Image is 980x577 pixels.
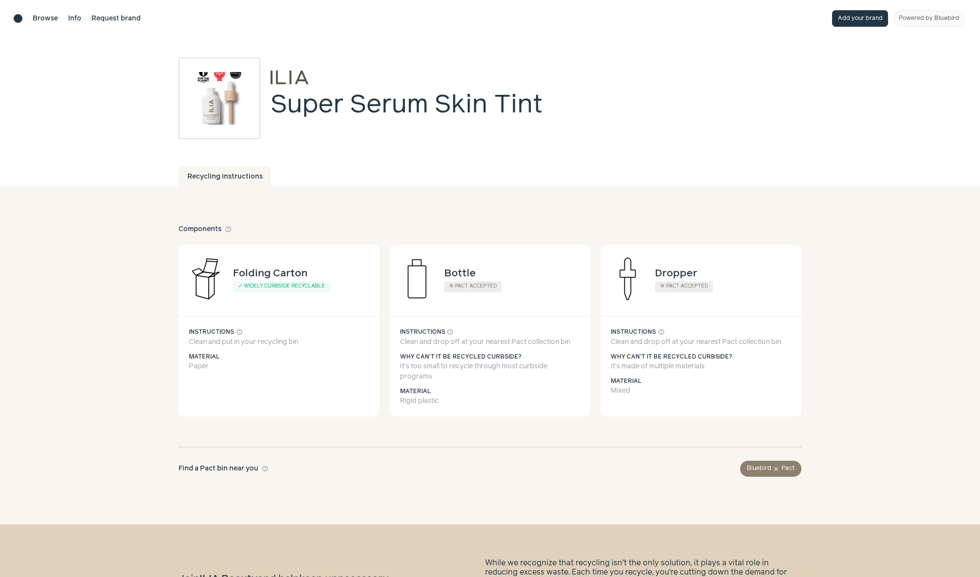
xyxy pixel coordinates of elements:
[449,284,497,288] span: ✲ Pact accepted
[91,14,141,24] a: Request brand
[179,224,232,234] h2: Components
[271,71,543,84] a: Brand overview page
[400,387,581,396] h5: Material
[400,361,581,382] p: It’s too small to recycle through most curbside programs
[14,14,22,23] a: Brand directory home
[658,327,665,337] button: help_outline
[600,252,655,306] img: component icon
[400,353,581,361] h5: Why can't it be recycled curbside?
[233,266,308,281] h4: Folding Carton
[179,252,233,306] img: component icon
[660,284,708,288] span: ✲ Pact accepted
[179,166,271,187] a: Recycling instructions
[390,252,444,306] img: component icon
[33,14,58,24] a: Browse
[934,15,959,21] span: Bluebird
[655,266,697,281] h4: Dropper
[225,224,232,234] button: help_outline
[400,396,581,406] p: Rigid plastic
[400,327,581,337] h5: Instructions
[238,284,326,288] span: ✓ Widely curbside recyclable
[189,353,369,361] h5: Material
[447,327,454,337] button: help_outline
[611,386,791,396] p: Mixed
[893,10,965,27] a: Powered by Bluebird
[189,337,369,347] p: Clean and put in your recycling bin
[189,327,369,337] h5: Instructions
[193,72,246,125] img: Super Serum Skin Tint
[68,14,81,24] a: Info
[400,337,581,347] p: Clean and drop off at your nearest Pact collection bin
[179,461,269,476] h2: Find a Pact bin near you
[773,466,780,472] span: close
[611,377,791,386] h5: Material
[832,10,888,27] button: Add your brand
[611,327,791,337] h5: Instructions
[611,361,791,372] p: It’s made of multiple materials
[611,353,791,361] h5: Why can't it be recycled curbside?
[262,464,269,474] button: help_outline
[740,461,801,476] div: Bluebird Pact
[611,337,791,347] p: Clean and drop off at your nearest Pact collection bin
[189,361,369,372] p: Paper
[271,71,309,84] img: ILIA Beauty
[271,90,543,122] h1: Super Serum Skin Tint
[444,266,476,281] h4: Bottle
[236,327,243,337] button: help_outline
